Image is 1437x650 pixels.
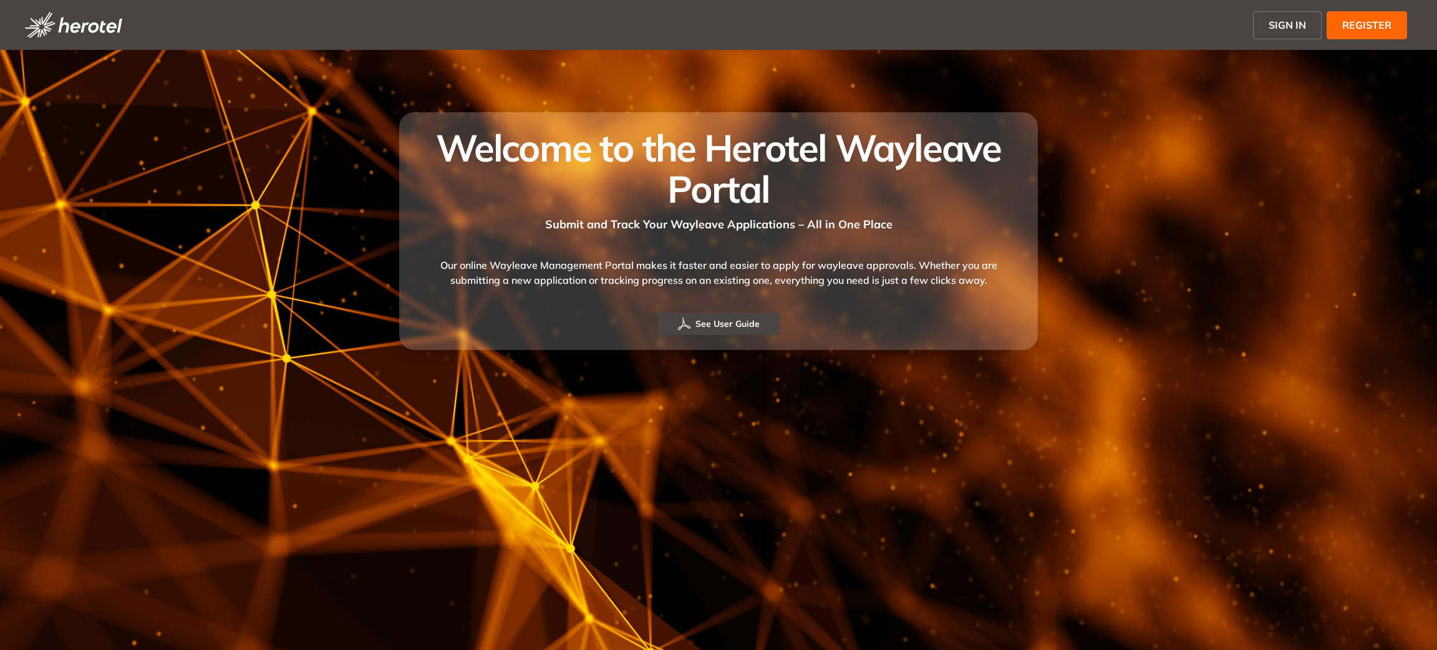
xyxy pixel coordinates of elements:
[1327,11,1407,39] button: REGISTER
[1253,11,1322,39] button: SIGN IN
[1269,17,1306,32] span: SIGN IN
[414,210,1023,233] div: Submit and Track Your Wayleave Applications – All in One Place
[25,12,122,38] img: logo
[436,124,1001,212] span: Welcome to the Herotel Wayleave Portal
[414,233,1023,313] div: Our online Wayleave Management Portal makes it faster and easier to apply for wayleave approvals....
[658,313,780,335] button: See User Guide
[695,317,760,331] span: See User Guide
[1342,17,1391,32] span: REGISTER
